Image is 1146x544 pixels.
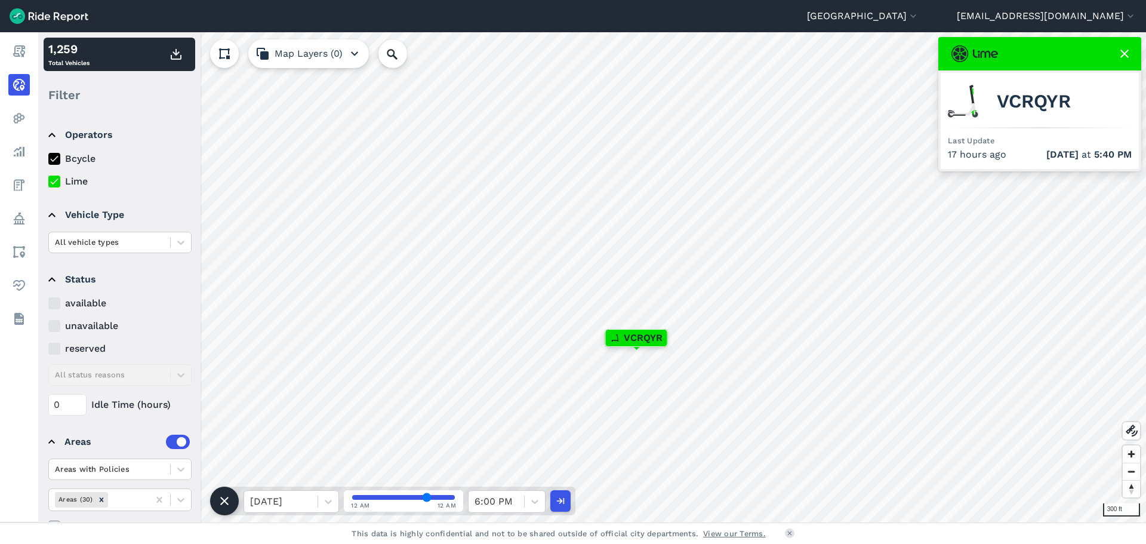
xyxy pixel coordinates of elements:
button: Zoom in [1123,445,1140,463]
div: Filter [44,76,195,113]
div: Remove Areas (30) [95,492,108,507]
span: 5:40 PM [1094,149,1132,160]
span: Last Update [948,136,994,145]
a: Datasets [8,308,30,330]
span: at [1046,147,1132,162]
span: VCRQYR [997,94,1071,109]
a: Realtime [8,74,30,96]
span: [DATE] [1046,149,1079,160]
div: 17 hours ago [948,147,1132,162]
label: unavailable [48,319,192,333]
button: Map Layers (0) [248,39,369,68]
button: Reset bearing to north [1123,480,1140,497]
button: [GEOGRAPHIC_DATA] [807,9,919,23]
span: 12 AM [351,501,370,510]
input: Search Location or Vehicles [378,39,426,68]
a: Fees [8,174,30,196]
span: 12 AM [438,501,457,510]
label: reserved [48,342,192,356]
div: 300 ft [1103,503,1140,517]
div: 1,259 [48,40,90,58]
label: available [48,296,192,311]
summary: Status [48,263,190,296]
a: Report [8,41,30,62]
button: [EMAIL_ADDRESS][DOMAIN_NAME] [957,9,1136,23]
a: View our Terms. [703,528,766,539]
a: Areas [8,241,30,263]
button: Zoom out [1123,463,1140,480]
img: Ride Report [10,8,88,24]
label: Bcycle [48,152,192,166]
a: Policy [8,208,30,229]
summary: Operators [48,118,190,152]
label: Filter vehicles by areas [48,520,192,534]
a: Analyze [8,141,30,162]
a: Heatmaps [8,107,30,129]
canvas: Map [38,32,1146,523]
img: Lime [951,45,998,62]
summary: Areas [48,425,190,459]
a: Health [8,275,30,296]
div: Total Vehicles [48,40,90,69]
div: Idle Time (hours) [48,394,192,416]
div: Areas [64,435,190,449]
span: VCRQYR [624,331,663,345]
img: Lime scooter [948,85,980,118]
label: Lime [48,174,192,189]
div: Areas (30) [55,492,95,507]
summary: Vehicle Type [48,198,190,232]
